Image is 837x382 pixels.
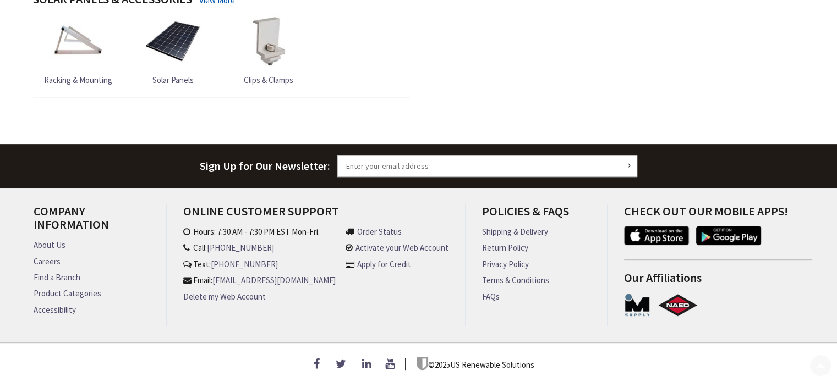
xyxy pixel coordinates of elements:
[355,242,448,253] a: Activate your Web Account
[183,226,336,237] li: Hours: 7:30 AM - 7:30 PM EST Mon-Fri.
[34,287,101,299] a: Product Categories
[482,226,548,237] a: Shipping & Delivery
[337,155,638,177] input: Enter your email address
[244,75,293,85] span: Clips & Clamps
[357,258,411,270] a: Apply for Credit
[482,242,528,253] a: Return Policy
[152,75,194,85] span: Solar Panels
[241,14,296,69] img: Clips & Clamps
[183,242,336,253] li: Call:
[34,239,65,251] a: About Us
[44,14,112,86] a: Racking & Mounting Racking & Mounting
[624,271,812,292] h4: Our Affiliations
[207,242,274,253] a: [PHONE_NUMBER]
[51,14,106,69] img: Racking & Mounting
[183,258,336,270] li: Text:
[183,291,266,302] a: Delete my Web Account
[624,204,812,226] h4: Check out Our Mobile Apps!
[183,274,336,286] li: Email:
[200,159,330,173] span: Sign Up for Our Newsletter:
[624,292,650,317] a: MSUPPLY
[482,204,590,226] h4: Policies & FAQs
[183,204,448,226] h4: Online Customer Support
[212,274,336,286] a: [EMAIL_ADDRESS][DOMAIN_NAME]
[482,291,500,302] a: FAQs
[241,14,296,86] a: Clips & Clamps Clips & Clamps
[482,258,529,270] a: Privacy Policy
[357,226,402,237] a: Order Status
[34,256,61,267] a: Careers
[34,272,80,283] a: Find a Branch
[34,304,76,315] a: Accessibility
[44,75,112,85] span: Racking & Mounting
[435,359,450,370] span: 2025
[658,292,698,317] a: NAED
[34,204,150,239] h4: Company Information
[211,258,278,270] a: [PHONE_NUMBER]
[146,14,201,69] img: Solar Panels
[22,8,62,18] span: Support
[417,357,428,370] img: footer_logo.png
[482,274,549,286] a: Terms & Conditions
[417,357,534,370] p: © US Renewable Solutions
[146,14,201,86] a: Solar Panels Solar Panels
